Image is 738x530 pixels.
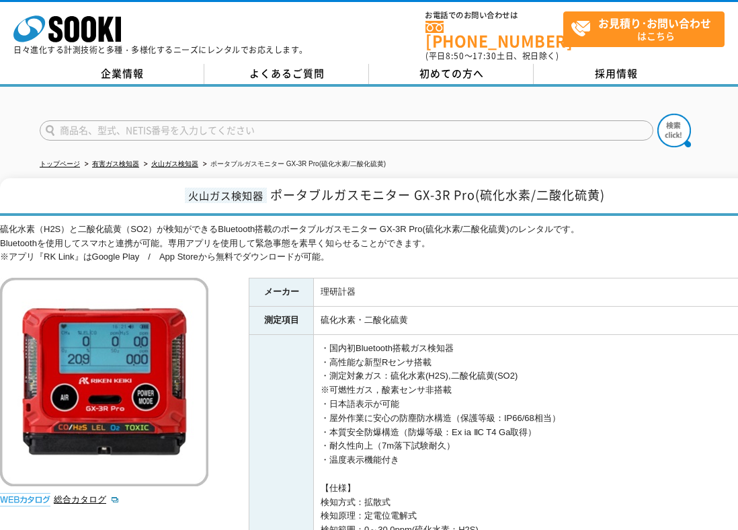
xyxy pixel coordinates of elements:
span: はこちら [571,12,724,46]
img: btn_search.png [657,114,691,147]
a: トップページ [40,160,80,167]
a: [PHONE_NUMBER] [425,21,563,48]
strong: お見積り･お問い合わせ [598,15,711,31]
span: 8:50 [446,50,464,62]
a: 企業情報 [40,64,204,84]
a: 採用情報 [534,64,698,84]
a: 初めての方へ [369,64,534,84]
th: 測定項目 [249,307,314,335]
span: 火山ガス検知器 [185,188,267,203]
span: お電話でのお問い合わせは [425,11,563,20]
span: (平日 ～ 土日、祝日除く) [425,50,559,62]
a: 総合カタログ [54,494,120,504]
span: 初めての方へ [419,66,484,81]
p: 日々進化する計測技術と多種・多様化するニーズにレンタルでお応えします。 [13,46,308,54]
span: 17:30 [473,50,497,62]
a: よくあるご質問 [204,64,369,84]
a: 火山ガス検知器 [151,160,198,167]
a: 有害ガス検知器 [92,160,139,167]
th: メーカー [249,278,314,307]
span: ポータブルガスモニター GX-3R Pro(硫化水素/二酸化硫黄) [270,186,605,204]
li: ポータブルガスモニター GX-3R Pro(硫化水素/二酸化硫黄) [200,157,386,172]
input: 商品名、型式、NETIS番号を入力してください [40,120,653,141]
a: お見積り･お問い合わせはこちら [563,11,725,47]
